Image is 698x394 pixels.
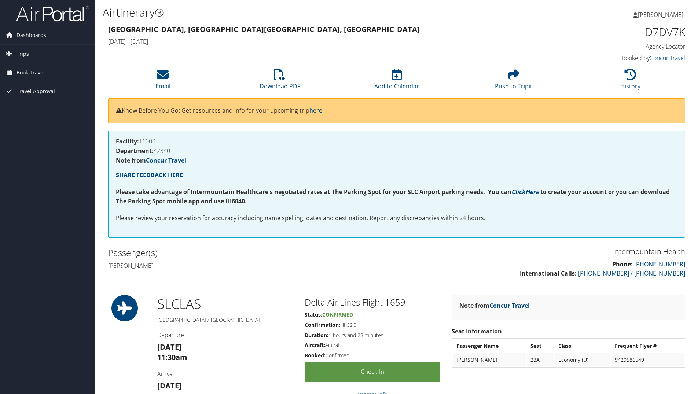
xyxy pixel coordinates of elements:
[157,342,181,352] strong: [DATE]
[611,353,684,366] td: 9429586549
[157,381,181,391] strong: [DATE]
[16,82,55,101] span: Travel Approval
[116,188,511,196] strong: Please take advantage of Intermountain Healthcare's negotiated rates at The Parking Spot for your...
[549,43,685,51] h4: Agency Locator
[16,45,29,63] span: Trips
[489,302,530,310] a: Concur Travel
[322,311,353,318] span: Confirmed
[108,262,391,270] h4: [PERSON_NAME]
[260,73,300,90] a: Download PDF
[452,327,502,335] strong: Seat Information
[305,352,326,359] strong: Booked:
[103,5,495,20] h1: Airtinerary®
[305,321,340,328] strong: Confirmation:
[527,339,554,353] th: Seat
[157,352,187,362] strong: 11:30am
[116,148,677,154] h4: 42340
[611,339,684,353] th: Frequent Flyer #
[116,156,186,164] strong: Note from
[612,260,633,268] strong: Phone:
[638,11,683,19] span: [PERSON_NAME]
[108,247,391,259] h2: Passenger(s)
[305,362,440,382] a: Check-in
[309,106,322,114] a: here
[116,137,139,145] strong: Facility:
[555,339,610,353] th: Class
[16,26,46,44] span: Dashboards
[511,188,525,196] a: Click
[620,73,640,90] a: History
[555,353,610,366] td: Economy (U)
[305,332,440,339] h5: 1 hours and 23 minutes
[520,269,577,277] strong: International Calls:
[549,24,685,40] h1: D7DV7K
[16,63,45,82] span: Book Travel
[650,54,685,62] a: Concur Travel
[453,353,526,366] td: [PERSON_NAME]
[116,214,677,223] p: Please review your reservation for accuracy including name spelling, dates and destination. Repor...
[16,5,89,22] img: airportal-logo.png
[374,73,419,90] a: Add to Calendar
[157,295,293,313] h1: SLC LAS
[459,302,530,310] strong: Note from
[578,269,685,277] a: [PHONE_NUMBER] / [PHONE_NUMBER]
[525,188,539,196] a: Here
[116,171,183,179] a: SHARE FEEDBACK HERE
[116,147,154,155] strong: Department:
[305,311,322,318] strong: Status:
[305,352,440,359] h5: Confirmed
[402,247,685,257] h3: Intermountain Health
[157,370,293,378] h4: Arrival
[108,24,420,34] strong: [GEOGRAPHIC_DATA], [GEOGRAPHIC_DATA] [GEOGRAPHIC_DATA], [GEOGRAPHIC_DATA]
[527,353,554,366] td: 28A
[305,332,328,339] strong: Duration:
[305,342,440,349] h5: Aircraft
[157,316,293,324] h5: [GEOGRAPHIC_DATA] / [GEOGRAPHIC_DATA]
[116,106,677,116] p: Know Before You Go: Get resources and info for your upcoming trip
[549,54,685,62] h4: Booked by
[495,73,532,90] a: Push to Tripit
[155,73,170,90] a: Email
[305,342,325,349] strong: Aircraft:
[633,4,691,26] a: [PERSON_NAME]
[157,331,293,339] h4: Departure
[146,156,186,164] a: Concur Travel
[453,339,526,353] th: Passenger Name
[305,296,440,309] h2: Delta Air Lines Flight 1659
[305,321,440,329] h5: HIJC2O
[116,138,677,144] h4: 11000
[634,260,685,268] a: [PHONE_NUMBER]
[108,37,538,45] h4: [DATE] - [DATE]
